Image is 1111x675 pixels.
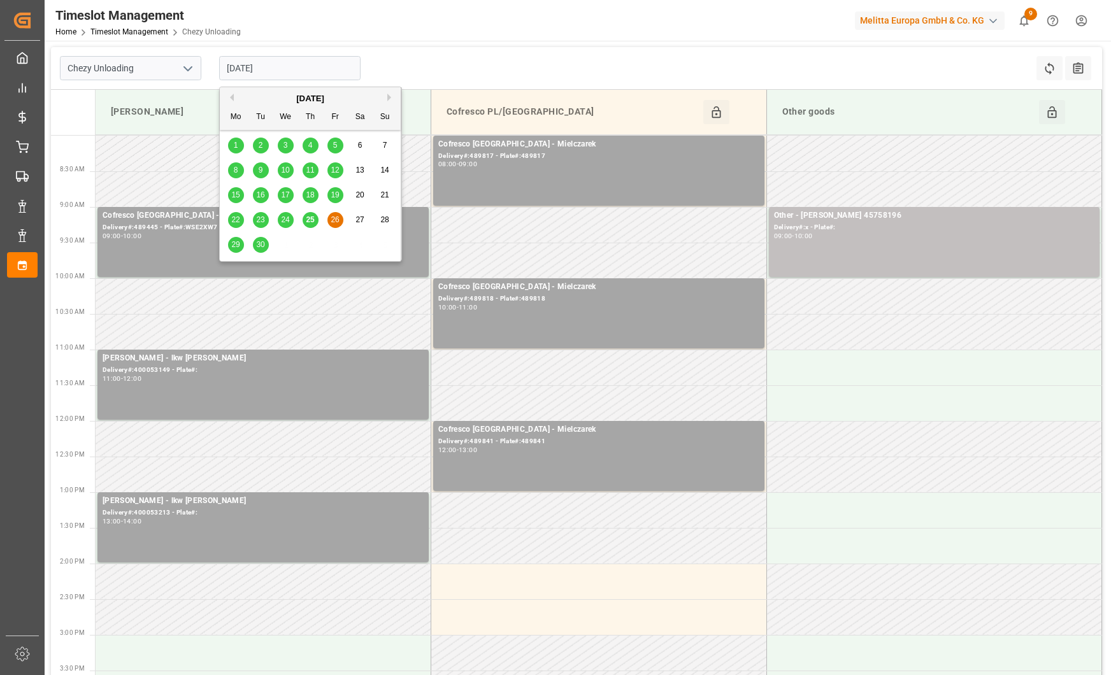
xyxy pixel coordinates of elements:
div: 14:00 [123,518,141,524]
span: 11 [306,166,314,174]
input: Type to search/select [60,56,201,80]
div: [PERSON_NAME] [106,100,368,124]
span: 27 [355,215,364,224]
button: Previous Month [226,94,234,101]
span: 1:00 PM [60,487,85,494]
div: Choose Friday, September 19th, 2025 [327,187,343,203]
span: 8:30 AM [60,166,85,173]
input: DD-MM-YYYY [219,56,361,80]
div: We [278,110,294,125]
div: - [121,376,123,381]
span: 3:00 PM [60,629,85,636]
span: 12 [331,166,339,174]
button: show 9 new notifications [1010,6,1038,35]
span: 18 [306,190,314,199]
div: Delivery#:x - Plate#: [774,222,1095,233]
div: Choose Friday, September 12th, 2025 [327,162,343,178]
span: 16 [256,190,264,199]
div: Choose Tuesday, September 23rd, 2025 [253,212,269,228]
div: Other goods [777,100,1039,124]
div: 10:00 [123,233,141,239]
a: Timeslot Management [90,27,168,36]
div: [PERSON_NAME] - lkw [PERSON_NAME] [103,352,424,365]
span: 9 [259,166,263,174]
div: Other - [PERSON_NAME] 45758196 [774,210,1095,222]
span: 11:30 AM [55,380,85,387]
span: 12:00 PM [55,415,85,422]
div: Cofresco PL/[GEOGRAPHIC_DATA] [441,100,703,124]
span: 10 [281,166,289,174]
div: 11:00 [459,304,477,310]
span: 11:00 AM [55,344,85,351]
span: 3 [283,141,288,150]
span: 17 [281,190,289,199]
div: Su [377,110,393,125]
div: - [792,233,794,239]
div: 09:00 [103,233,121,239]
span: 29 [231,240,240,249]
span: 30 [256,240,264,249]
span: 9:00 AM [60,201,85,208]
div: Choose Sunday, September 28th, 2025 [377,212,393,228]
span: 6 [358,141,362,150]
button: Next Month [387,94,395,101]
span: 10:30 AM [55,308,85,315]
span: 12:30 PM [55,451,85,458]
div: 13:00 [103,518,121,524]
span: 7 [383,141,387,150]
span: 9 [1024,8,1037,20]
div: Delivery#:400053149 - Plate#: [103,365,424,376]
div: Choose Friday, September 5th, 2025 [327,138,343,153]
div: Mo [228,110,244,125]
button: Melitta Europa GmbH & Co. KG [855,8,1010,32]
span: 2:30 PM [60,593,85,600]
div: - [457,447,459,453]
div: Tu [253,110,269,125]
span: 14 [380,166,389,174]
div: Delivery#:489445 - Plate#:WSE2XW7 [103,222,424,233]
div: Choose Wednesday, September 10th, 2025 [278,162,294,178]
div: Choose Monday, September 15th, 2025 [228,187,244,203]
div: 12:00 [438,447,457,453]
div: 11:00 [103,376,121,381]
button: open menu [178,59,197,78]
span: 1:30 PM [60,522,85,529]
div: [DATE] [220,92,401,105]
div: Cofresco [GEOGRAPHIC_DATA] - Mielczarek [438,281,759,294]
div: Choose Wednesday, September 17th, 2025 [278,187,294,203]
span: 23 [256,215,264,224]
div: 08:00 [438,161,457,167]
div: Choose Friday, September 26th, 2025 [327,212,343,228]
span: 13 [355,166,364,174]
span: 15 [231,190,240,199]
span: 21 [380,190,389,199]
div: month 2025-09 [224,133,398,257]
div: Choose Tuesday, September 30th, 2025 [253,237,269,253]
span: 28 [380,215,389,224]
div: Choose Tuesday, September 9th, 2025 [253,162,269,178]
span: 9:30 AM [60,237,85,244]
span: 25 [306,215,314,224]
div: - [457,304,459,310]
div: Cofresco [GEOGRAPHIC_DATA] - Mielczarek [438,138,759,151]
span: 4 [308,141,313,150]
span: 2 [259,141,263,150]
div: Choose Sunday, September 7th, 2025 [377,138,393,153]
div: Delivery#:489841 - Plate#:489841 [438,436,759,447]
div: Cofresco [GEOGRAPHIC_DATA] - Mielczarek [438,423,759,436]
div: Choose Tuesday, September 16th, 2025 [253,187,269,203]
div: Delivery#:400053213 - Plate#: [103,508,424,518]
div: Choose Tuesday, September 2nd, 2025 [253,138,269,153]
div: 12:00 [123,376,141,381]
div: Th [303,110,319,125]
div: [PERSON_NAME] - lkw [PERSON_NAME] [103,495,424,508]
div: Choose Saturday, September 13th, 2025 [352,162,368,178]
div: Choose Monday, September 8th, 2025 [228,162,244,178]
span: 1 [234,141,238,150]
div: Delivery#:489817 - Plate#:489817 [438,151,759,162]
div: Delivery#:489818 - Plate#:489818 [438,294,759,304]
span: 3:30 PM [60,665,85,672]
div: 10:00 [794,233,813,239]
div: - [121,233,123,239]
div: Choose Wednesday, September 3rd, 2025 [278,138,294,153]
